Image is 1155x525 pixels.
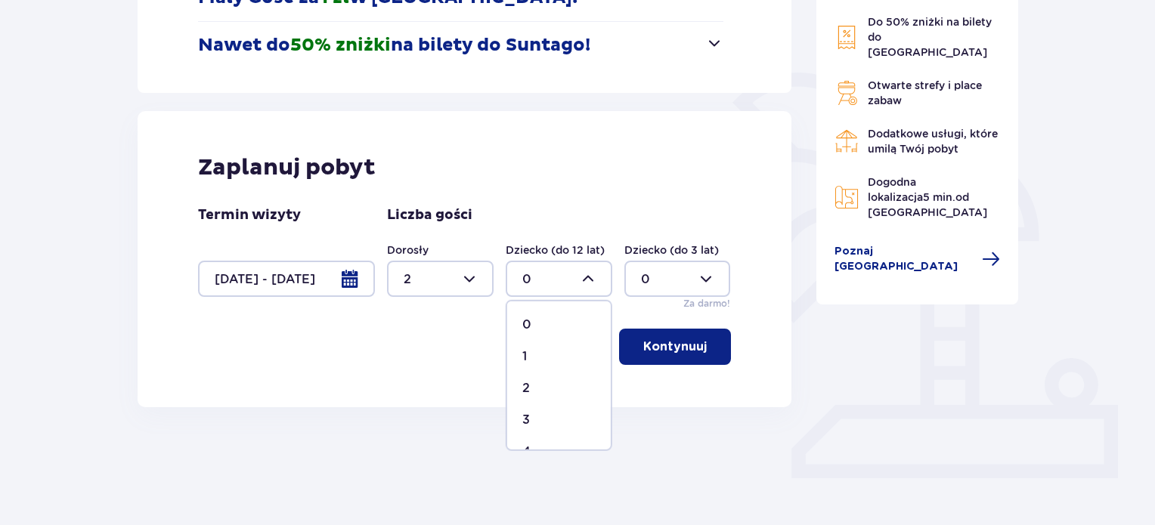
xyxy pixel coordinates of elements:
span: Do 50% zniżki na bilety do [GEOGRAPHIC_DATA] [868,16,992,58]
span: Otwarte strefy i place zabaw [868,79,982,107]
img: Discount Icon [835,25,859,50]
button: Nawet do50% zniżkina bilety do Suntago! [198,22,723,69]
img: Map Icon [835,185,859,209]
p: 4 [522,443,531,460]
span: 50% zniżki [290,34,391,57]
label: Dziecko (do 12 lat) [506,242,605,258]
p: Liczba gości [387,206,472,224]
p: Termin wizyty [198,206,301,224]
p: Nawet do na bilety do Suntago! [198,34,590,57]
p: 3 [522,412,530,428]
span: 5 min. [923,191,955,203]
a: Poznaj [GEOGRAPHIC_DATA] [835,244,1001,274]
span: Dogodna lokalizacja od [GEOGRAPHIC_DATA] [868,176,987,218]
span: Dodatkowe usługi, które umilą Twój pobyt [868,128,998,155]
img: Restaurant Icon [835,129,859,153]
p: Kontynuuj [643,338,707,355]
p: 2 [522,380,530,397]
img: Grill Icon [835,81,859,105]
p: 0 [522,317,531,333]
p: Za darmo! [683,297,730,310]
p: Zaplanuj pobyt [198,153,376,182]
button: Kontynuuj [619,329,731,365]
label: Dorosły [387,242,429,258]
label: Dziecko (do 3 lat) [624,242,719,258]
p: 1 [522,348,527,365]
span: Poznaj [GEOGRAPHIC_DATA] [835,244,974,274]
